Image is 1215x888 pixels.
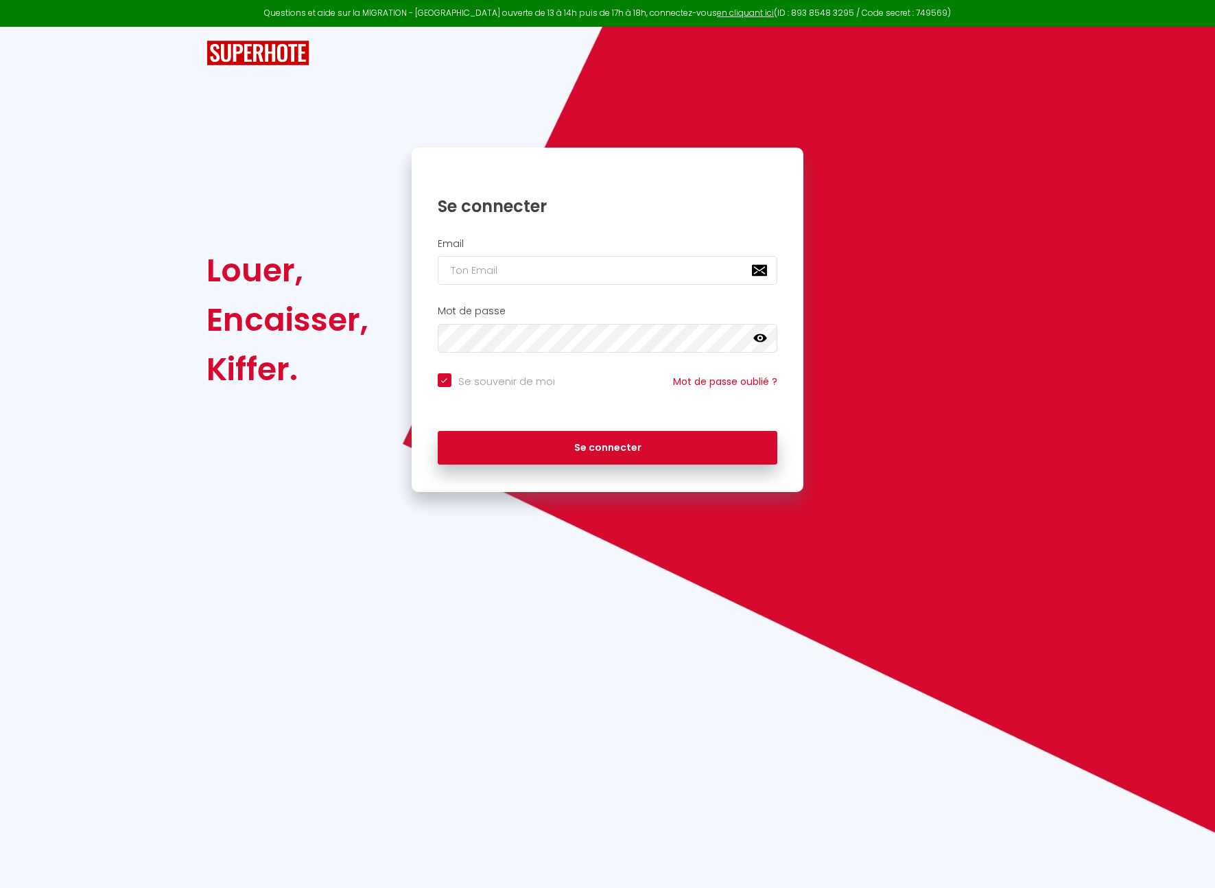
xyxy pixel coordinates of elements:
[717,7,774,19] a: en cliquant ici
[438,305,778,317] h2: Mot de passe
[207,295,368,344] div: Encaisser,
[207,40,309,66] img: SuperHote logo
[438,431,778,465] button: Se connecter
[438,238,778,250] h2: Email
[438,256,778,285] input: Ton Email
[673,375,777,388] a: Mot de passe oublié ?
[207,246,368,295] div: Louer,
[438,196,778,217] h1: Se connecter
[207,344,368,394] div: Kiffer.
